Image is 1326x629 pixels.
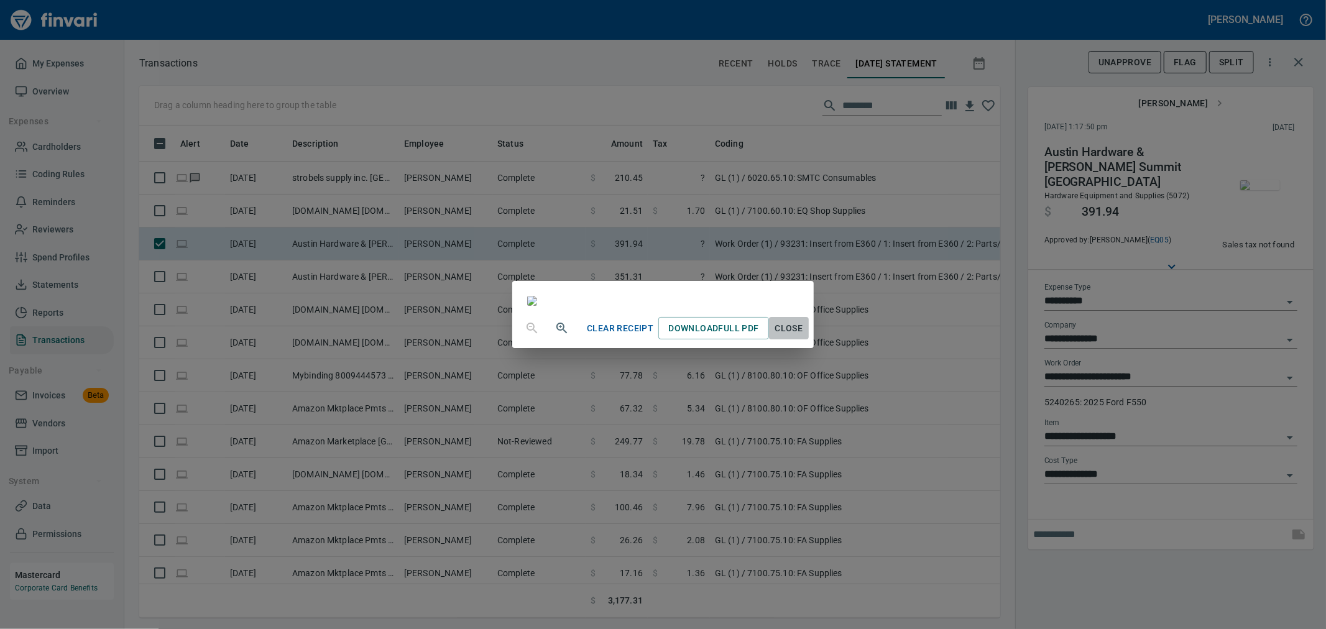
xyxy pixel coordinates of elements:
[527,296,537,306] img: receipts%2Ftapani%2F2025-09-08%2F9mFQdhIF8zLowLGbDphOVZksN8b2__S3XurYciuv3wrsLHe81We.jpg
[587,321,653,336] span: Clear Receipt
[582,317,658,340] button: Clear Receipt
[658,317,768,340] a: DownloadFull PDF
[769,317,809,340] button: Close
[668,321,758,336] span: Download Full PDF
[774,321,804,336] span: Close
